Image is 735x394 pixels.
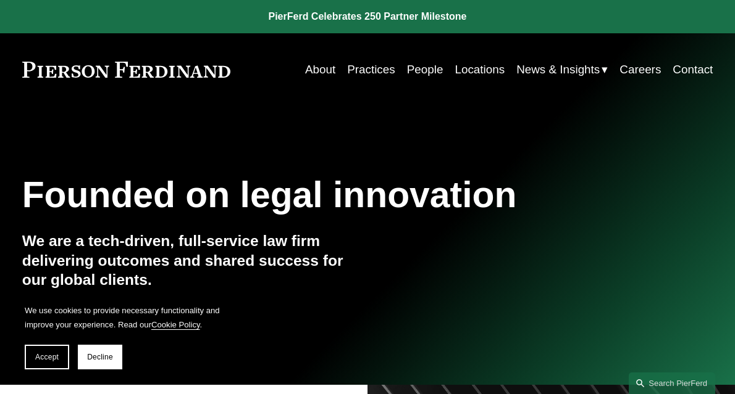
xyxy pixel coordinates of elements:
button: Accept [25,345,69,369]
span: News & Insights [516,59,600,80]
a: folder dropdown [516,58,608,81]
section: Cookie banner [12,291,235,382]
a: Careers [619,58,661,81]
a: Search this site [629,372,715,394]
a: Cookie Policy [151,320,200,329]
h4: We are a tech-driven, full-service law firm delivering outcomes and shared success for our global... [22,231,367,289]
a: Practices [347,58,395,81]
a: Locations [455,58,505,81]
p: We use cookies to provide necessary functionality and improve your experience. Read our . [25,303,222,332]
button: Decline [78,345,122,369]
h1: Founded on legal innovation [22,174,598,215]
span: Decline [87,353,113,361]
span: Accept [35,353,59,361]
a: Contact [673,58,713,81]
a: About [305,58,335,81]
a: People [407,58,443,81]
